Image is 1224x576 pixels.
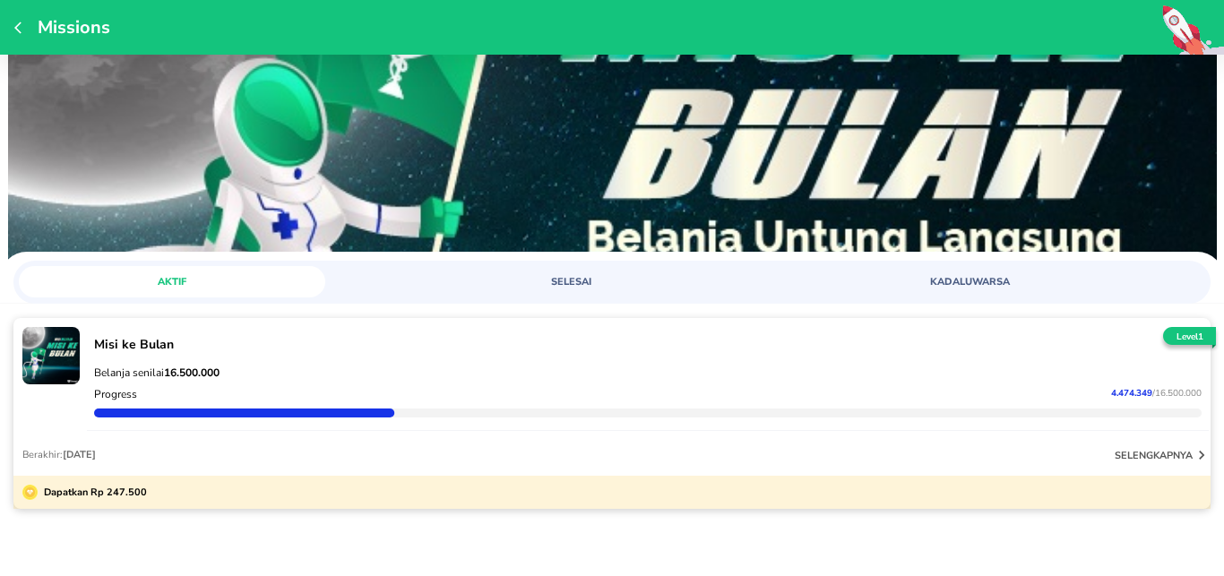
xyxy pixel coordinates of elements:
[19,266,407,297] a: AKTIF
[13,261,1211,297] div: loyalty mission tabs
[1115,449,1193,462] p: selengkapnya
[8,55,1217,279] img: https://cdn-procurement.swiperxapp.com/loyalty-missions/c3e4ff2b-a666-4eca-89c0-9494885b64d6.jpeg
[1152,387,1202,400] span: / 16.500.000
[94,365,220,380] span: Belanja senilai
[1111,387,1152,400] span: 4.474.349
[30,275,315,288] span: AKTIF
[428,275,713,288] span: SELESAI
[828,275,1113,288] span: KADALUWARSA
[94,336,1202,353] p: Misi ke Bulan
[22,327,80,384] img: mission-22816
[63,448,96,461] span: [DATE]
[418,266,806,297] a: SELESAI
[29,15,110,39] p: Missions
[164,365,220,380] strong: 16.500.000
[22,448,96,461] p: Berakhir:
[38,485,147,500] p: Dapatkan Rp 247.500
[94,387,137,401] p: Progress
[817,266,1205,297] a: KADALUWARSA
[1159,331,1220,344] p: Level 1
[1115,446,1211,464] button: selengkapnya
